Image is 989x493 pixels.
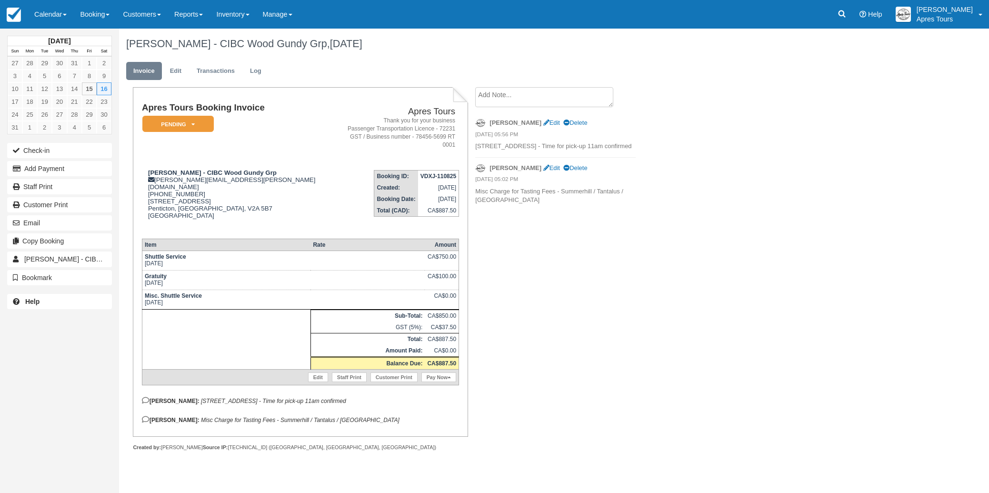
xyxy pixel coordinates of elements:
a: 5 [37,70,52,82]
a: 28 [22,57,37,70]
a: 16 [97,82,111,95]
a: 10 [8,82,22,95]
a: 4 [22,70,37,82]
a: 9 [97,70,111,82]
a: 31 [67,57,82,70]
h1: [PERSON_NAME] - CIBC Wood Gundy Grp, [126,38,854,50]
button: Copy Booking [7,233,112,249]
strong: [PERSON_NAME] [490,119,541,126]
strong: Created by: [133,444,161,450]
a: Transactions [190,62,242,80]
span: [DATE] [330,38,362,50]
a: 13 [52,82,67,95]
div: CA$0.00 [427,292,456,307]
a: 5 [82,121,97,134]
a: Pay Now [421,372,456,382]
a: Customer Print [370,372,418,382]
th: Booking ID: [374,171,418,182]
a: Customer Print [7,197,112,212]
p: [PERSON_NAME] [917,5,973,14]
div: [PERSON_NAME][EMAIL_ADDRESS][PERSON_NAME][DOMAIN_NAME] [PHONE_NUMBER] [STREET_ADDRESS] Penticton,... [142,169,340,231]
span: [PERSON_NAME] - CIBC Wood Gundy Grp [24,255,155,263]
th: Item [142,239,310,251]
a: 27 [8,57,22,70]
a: 25 [22,108,37,121]
a: 1 [82,57,97,70]
th: Rate [310,239,425,251]
em: [DATE] 05:02 PM [475,175,636,186]
a: Invoice [126,62,162,80]
a: 18 [22,95,37,108]
strong: [PERSON_NAME] [490,164,541,171]
em: [STREET_ADDRESS] - Time for pick-up 11am confirmed [201,398,346,404]
a: 11 [22,82,37,95]
a: [PERSON_NAME] - CIBC Wood Gundy Grp [7,252,112,267]
th: Thu [67,46,82,57]
td: [DATE] [142,251,310,270]
a: Staff Print [332,372,367,382]
strong: Source IP: [203,444,228,450]
td: [DATE] [142,290,310,309]
a: 30 [52,57,67,70]
a: 6 [97,121,111,134]
a: 3 [52,121,67,134]
div: [PERSON_NAME] [TECHNICAL_ID] ([GEOGRAPHIC_DATA], [GEOGRAPHIC_DATA], [GEOGRAPHIC_DATA]) [133,444,468,451]
a: 29 [37,57,52,70]
a: 8 [82,70,97,82]
a: 6 [52,70,67,82]
a: 4 [67,121,82,134]
strong: Misc. Shuttle Service [145,292,202,299]
strong: [PERSON_NAME]: [142,398,200,404]
a: 14 [67,82,82,95]
th: Total: [310,333,425,345]
b: Help [25,298,40,305]
i: Help [859,11,866,18]
td: [DATE] [418,182,459,193]
a: Delete [563,119,587,126]
img: checkfront-main-nav-mini-logo.png [7,8,21,22]
a: 29 [82,108,97,121]
strong: Shuttle Service [145,253,186,260]
th: Booking Date: [374,193,418,205]
th: Sub-Total: [310,310,425,322]
a: 19 [37,95,52,108]
a: 7 [67,70,82,82]
td: CA$887.50 [418,205,459,217]
th: Amount Paid: [310,345,425,357]
em: [DATE] 05:56 PM [475,131,636,141]
th: Sun [8,46,22,57]
a: Log [243,62,269,80]
a: Edit [163,62,189,80]
a: Edit [543,164,560,171]
a: 3 [8,70,22,82]
a: 26 [37,108,52,121]
a: 24 [8,108,22,121]
strong: [DATE] [48,37,70,45]
strong: [PERSON_NAME] - CIBC Wood Gundy Grp [148,169,277,176]
em: Misc Charge for Tasting Fees - Summerhill / Tantalus / [GEOGRAPHIC_DATA] [201,417,400,423]
a: Edit [543,119,560,126]
th: Balance Due: [310,357,425,369]
th: Total (CAD): [374,205,418,217]
a: 20 [52,95,67,108]
h1: Apres Tours Booking Invoice [142,103,340,113]
a: 21 [67,95,82,108]
p: [STREET_ADDRESS] - Time for pick-up 11am confirmed [475,142,636,151]
button: Bookmark [7,270,112,285]
p: Misc Charge for Tasting Fees - Summerhill / Tantalus / [GEOGRAPHIC_DATA] [475,187,636,205]
address: Thank you for your business Passenger Transportation Licence - 72231 GST / Business number - 7845... [344,117,455,150]
a: 1 [22,121,37,134]
a: Delete [563,164,587,171]
th: Sat [97,46,111,57]
a: Staff Print [7,179,112,194]
strong: [PERSON_NAME]: [142,417,200,423]
th: Amount [425,239,459,251]
a: 2 [37,121,52,134]
th: Created: [374,182,418,193]
a: 27 [52,108,67,121]
em: Pending [142,116,214,132]
a: 31 [8,121,22,134]
strong: VDXJ-110825 [420,173,456,180]
a: 30 [97,108,111,121]
th: Wed [52,46,67,57]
